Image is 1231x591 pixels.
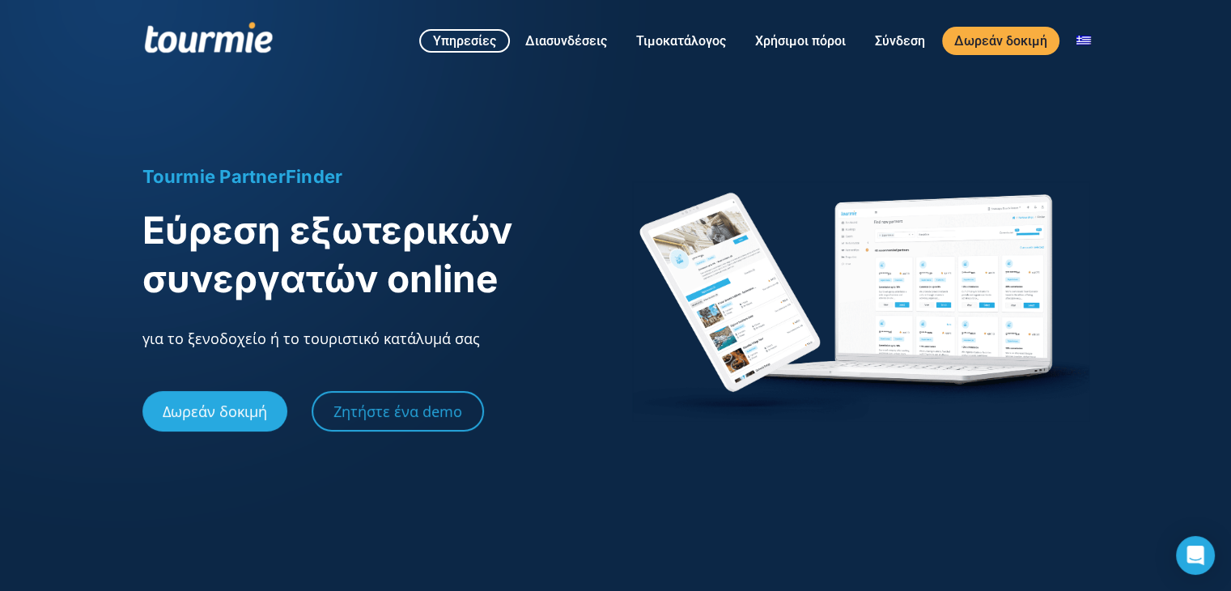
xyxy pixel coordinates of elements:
a: Σύνδεση [863,31,937,51]
a: Δωρεάν δοκιμή [942,27,1059,55]
a: Ζητήστε ένα demo [312,391,484,432]
a: Δωρεάν δοκιμή [142,391,287,432]
div: Open Intercom Messenger [1176,536,1215,575]
span: Tourmie PartnerFinder [142,166,343,187]
span: Εύρεση εξωτερικών συνεργατών online [142,207,512,301]
a: Διασυνδέσεις [513,31,619,51]
a: Χρήσιμοι πόροι [743,31,858,51]
a: Υπηρεσίες [419,29,510,53]
a: Τιμοκατάλογος [624,31,738,51]
span: για το ξενοδοχείο ή το τουριστικό κατάλυμά σας [142,329,480,348]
